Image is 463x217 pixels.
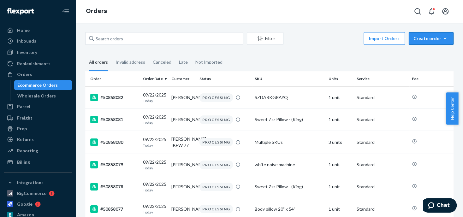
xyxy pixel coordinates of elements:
button: Open account menu [439,5,452,18]
a: Wholesale Orders [14,91,72,101]
a: Parcel [4,102,72,112]
div: Inventory [17,49,37,56]
p: Today [143,187,166,193]
p: Today [143,165,166,171]
div: Filter [247,35,283,42]
div: #50858080 [90,138,138,146]
div: #50858079 [90,161,138,168]
td: Multiple SKUs [252,131,326,154]
td: 1 unit [326,154,354,176]
div: PROCESSING [199,161,233,169]
th: Service [354,71,409,86]
div: #50858077 [90,205,138,213]
p: Standard [357,206,407,212]
th: Order [85,71,140,86]
a: Reporting [4,146,72,156]
a: BigCommerce [4,188,72,198]
div: Home [17,27,30,33]
td: [PERSON_NAME] [169,154,197,176]
div: Wholesale Orders [17,93,56,99]
th: Units [326,71,354,86]
img: Flexport logo [7,8,34,15]
div: Ecommerce Orders [17,82,58,88]
div: Prep [17,126,27,132]
button: Close Navigation [59,5,72,18]
th: SKU [252,71,326,86]
td: [PERSON_NAME] [169,86,197,108]
div: Sweet Zzz Pillow - (King) [255,184,323,190]
td: 1 unit [326,108,354,131]
div: 09/22/2025 [143,181,166,193]
div: All orders [89,54,108,71]
td: [PERSON_NAME]-IBEW 77 [169,131,197,154]
div: Create order [413,35,449,42]
div: Returns [17,136,34,143]
div: Freight [17,115,33,121]
div: 09/22/2025 [143,92,166,103]
div: #50858081 [90,116,138,123]
td: 1 unit [326,176,354,198]
div: Body pillow 20" x 54" [255,206,323,212]
div: Billing [17,159,30,165]
th: Fee [409,71,454,86]
div: PROCESSING [199,138,233,146]
p: Standard [357,161,407,168]
a: Inbounds [4,36,72,46]
a: Home [4,25,72,35]
div: Not Imported [195,54,223,70]
td: 1 unit [326,86,354,108]
div: 09/22/2025 [143,114,166,126]
div: PROCESSING [199,183,233,191]
p: Today [143,98,166,103]
div: Parcel [17,103,30,110]
div: Reporting [17,148,38,154]
div: white noise machine [255,161,323,168]
div: 09/22/2025 [143,136,166,148]
a: Replenishments [4,59,72,69]
button: Help Center [446,92,458,125]
div: Invalid address [116,54,145,70]
div: Inbounds [17,38,36,44]
p: Standard [357,116,407,123]
button: Open Search Box [411,5,424,18]
div: #50858082 [90,94,138,101]
div: Canceled [153,54,171,70]
button: Import Orders [364,32,405,45]
a: Billing [4,157,72,167]
p: Standard [357,94,407,101]
ol: breadcrumbs [81,2,112,21]
td: [PERSON_NAME] [169,108,197,131]
th: Status [197,71,252,86]
div: #50858078 [90,183,138,191]
p: Today [143,209,166,215]
iframe: Opens a widget where you can chat to one of our agents [423,198,457,214]
div: Customer [171,76,194,81]
a: Ecommerce Orders [14,80,72,90]
div: Replenishments [17,61,50,67]
div: PROCESSING [199,115,233,124]
button: Create order [409,32,454,45]
td: 3 units [326,131,354,154]
p: Today [143,143,166,148]
a: Freight [4,113,72,123]
div: PROCESSING [199,205,233,213]
a: Orders [86,8,107,15]
div: SZDARKGRAYQ [255,94,323,101]
div: Sweet Zzz Pillow - (King) [255,116,323,123]
div: Orders [17,71,32,78]
input: Search orders [85,32,243,45]
div: Late [179,54,188,70]
button: Integrations [4,178,72,188]
div: 09/22/2025 [143,203,166,215]
div: PROCESSING [199,93,233,102]
p: Today [143,120,166,126]
div: 09/22/2025 [143,159,166,171]
a: Returns [4,134,72,144]
td: [PERSON_NAME] [169,176,197,198]
button: Open notifications [425,5,438,18]
div: Google [17,201,33,207]
div: BigCommerce [17,190,46,196]
th: Order Date [140,71,169,86]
